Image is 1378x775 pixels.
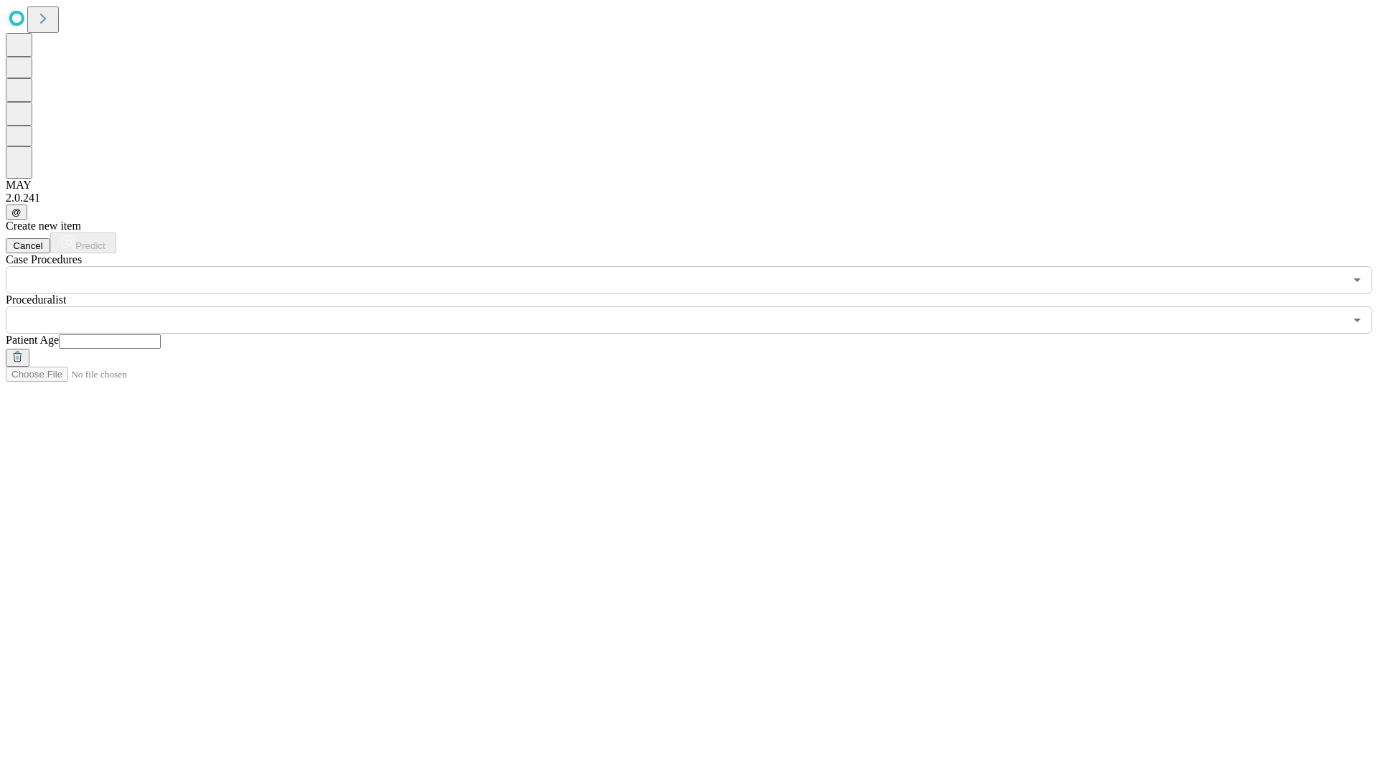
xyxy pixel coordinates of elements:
[6,192,1372,205] div: 2.0.241
[13,240,43,251] span: Cancel
[6,253,82,266] span: Scheduled Procedure
[50,232,116,253] button: Predict
[75,240,105,251] span: Predict
[6,220,81,232] span: Create new item
[6,293,66,306] span: Proceduralist
[6,179,1372,192] div: MAY
[6,238,50,253] button: Cancel
[11,207,22,217] span: @
[1347,310,1367,330] button: Open
[1347,270,1367,290] button: Open
[6,205,27,220] button: @
[6,334,59,346] span: Patient Age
